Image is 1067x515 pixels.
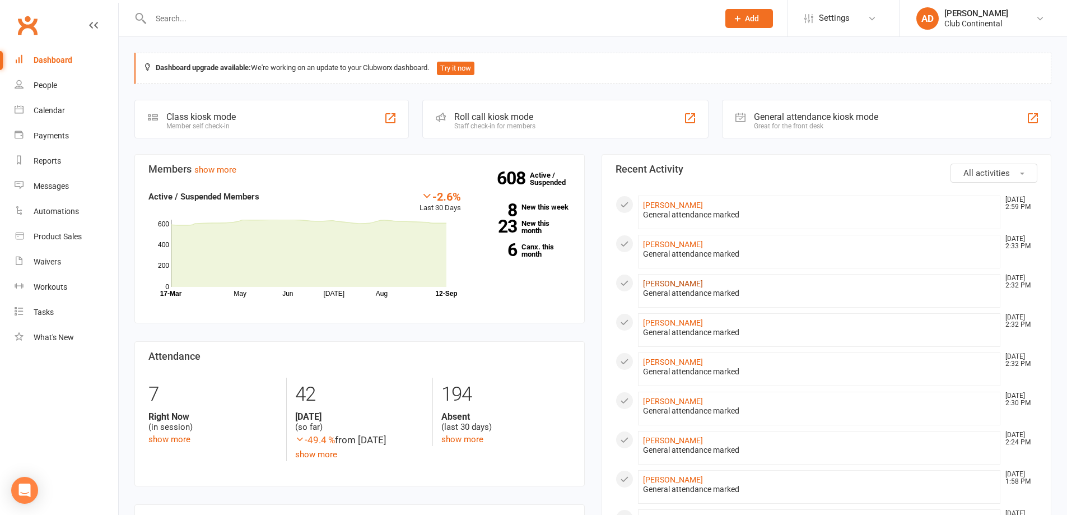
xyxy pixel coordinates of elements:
a: show more [148,434,190,444]
div: 194 [441,378,570,411]
a: 8New this week [478,203,571,211]
a: 608Active / Suspended [530,163,579,194]
span: All activities [963,168,1010,178]
strong: 23 [478,218,517,235]
a: Waivers [15,249,118,275]
a: show more [295,449,337,460]
input: Search... [147,11,711,26]
a: What's New [15,325,118,350]
div: [PERSON_NAME] [944,8,1008,18]
time: [DATE] 2:32 PM [1000,275,1037,289]
div: Roll call kiosk mode [454,112,535,122]
a: Calendar [15,98,118,123]
span: Settings [819,6,850,31]
time: [DATE] 2:32 PM [1000,353,1037,368]
div: Last 30 Days [420,190,461,214]
div: from [DATE] [295,433,424,448]
strong: 8 [478,202,517,219]
div: General attendance marked [643,446,996,455]
div: General attendance marked [643,367,996,377]
time: [DATE] 2:32 PM [1000,314,1037,328]
a: [PERSON_NAME] [643,201,703,210]
div: -2.6% [420,190,461,202]
time: [DATE] 2:30 PM [1000,392,1037,407]
strong: [DATE] [295,411,424,422]
h3: Attendance [148,351,571,362]
a: [PERSON_NAME] [643,397,703,406]
div: General attendance marked [643,289,996,298]
div: (in session) [148,411,278,433]
div: Dashboard [34,55,72,64]
div: Class kiosk mode [166,112,236,122]
div: (last 30 days) [441,411,570,433]
strong: Right Now [148,411,278,422]
a: Clubworx [13,11,41,39]
div: General attendance marked [643,210,996,220]
strong: Absent [441,411,570,422]
a: [PERSON_NAME] [643,358,703,366]
a: Tasks [15,300,118,325]
div: Member self check-in [166,122,236,130]
a: Reports [15,149,118,174]
h3: Recent Activity [616,164,1038,175]
div: (so far) [295,411,424,433]
div: Workouts [34,282,67,291]
a: 23New this month [478,220,571,234]
div: Reports [34,156,61,165]
a: [PERSON_NAME] [643,318,703,327]
a: show more [441,434,483,444]
div: Waivers [34,257,61,266]
time: [DATE] 1:58 PM [1000,471,1037,485]
strong: Dashboard upgrade available: [156,63,251,72]
div: General attendance marked [643,328,996,337]
div: Automations [34,207,79,216]
a: Workouts [15,275,118,300]
div: Payments [34,131,69,140]
div: Product Sales [34,232,82,241]
a: People [15,73,118,98]
time: [DATE] 2:24 PM [1000,432,1037,446]
div: General attendance marked [643,249,996,259]
div: Club Continental [944,18,1008,29]
div: People [34,81,57,90]
div: General attendance marked [643,406,996,416]
div: We're working on an update to your Clubworx dashboard. [134,53,1051,84]
button: Add [725,9,773,28]
a: [PERSON_NAME] [643,436,703,445]
div: Open Intercom Messenger [11,477,38,504]
button: All activities [950,164,1037,183]
div: 42 [295,378,424,411]
div: Tasks [34,308,54,317]
div: General attendance kiosk mode [754,112,878,122]
span: Add [745,14,759,23]
a: [PERSON_NAME] [643,240,703,249]
div: Great for the front desk [754,122,878,130]
a: Messages [15,174,118,199]
a: Dashboard [15,48,118,73]
button: Try it now [437,62,474,75]
div: 7 [148,378,278,411]
a: [PERSON_NAME] [643,475,703,484]
div: Staff check-in for members [454,122,535,130]
time: [DATE] 2:33 PM [1000,235,1037,250]
a: Automations [15,199,118,224]
strong: Active / Suspended Members [148,192,259,202]
div: General attendance marked [643,485,996,494]
div: AD [916,7,939,30]
a: Payments [15,123,118,149]
strong: 6 [478,242,517,258]
div: What's New [34,333,74,342]
h3: Members [148,164,571,175]
a: [PERSON_NAME] [643,279,703,288]
div: Calendar [34,106,65,115]
time: [DATE] 2:59 PM [1000,196,1037,211]
strong: 608 [497,170,530,187]
div: Messages [34,182,69,191]
a: 6Canx. this month [478,243,571,258]
a: Product Sales [15,224,118,249]
a: show more [194,165,236,175]
span: -49.4 % [295,434,335,446]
